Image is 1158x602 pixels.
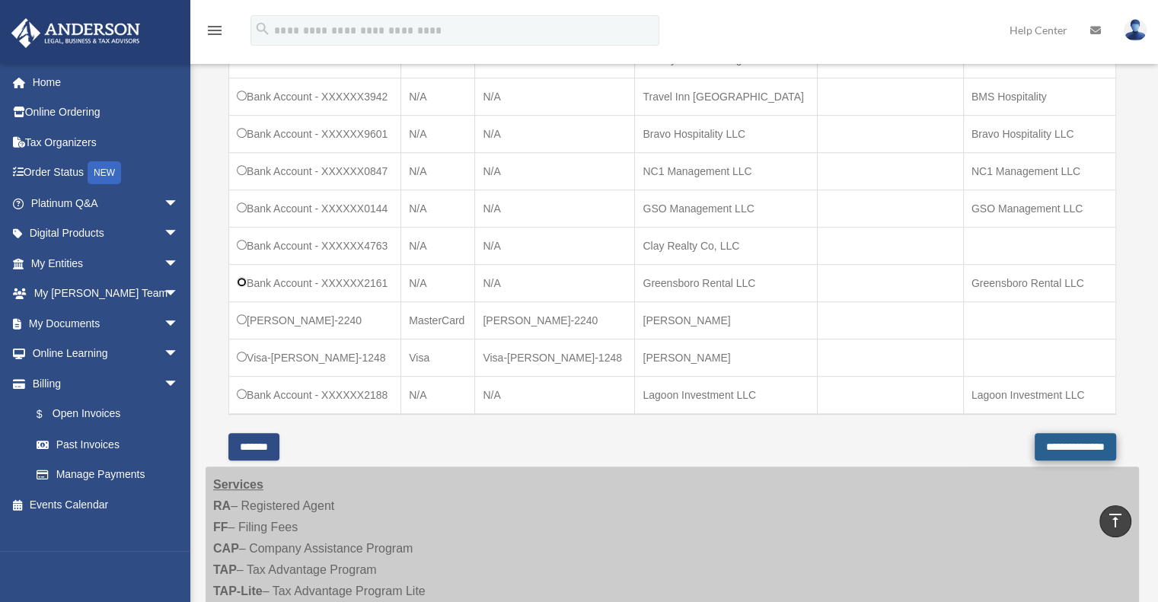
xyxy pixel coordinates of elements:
[45,405,53,424] span: $
[635,339,818,376] td: [PERSON_NAME]
[635,152,818,190] td: NC1 Management LLC
[475,339,635,376] td: Visa-[PERSON_NAME]-1248
[213,478,263,491] strong: Services
[475,264,635,301] td: N/A
[401,78,475,115] td: N/A
[11,67,202,97] a: Home
[11,97,202,128] a: Online Ordering
[229,376,401,414] td: Bank Account - XXXXXX2188
[635,190,818,227] td: GSO Management LLC
[475,301,635,339] td: [PERSON_NAME]-2240
[213,584,263,597] strong: TAP-Lite
[229,264,401,301] td: Bank Account - XXXXXX2161
[475,78,635,115] td: N/A
[164,308,194,339] span: arrow_drop_down
[164,339,194,370] span: arrow_drop_down
[11,489,202,520] a: Events Calendar
[11,158,202,189] a: Order StatusNEW
[401,152,475,190] td: N/A
[11,188,202,218] a: Platinum Q&Aarrow_drop_down
[475,376,635,414] td: N/A
[475,190,635,227] td: N/A
[11,308,202,339] a: My Documentsarrow_drop_down
[401,264,475,301] td: N/A
[229,339,401,376] td: Visa-[PERSON_NAME]-1248
[229,115,401,152] td: Bank Account - XXXXXX9601
[963,376,1115,414] td: Lagoon Investment LLC
[401,115,475,152] td: N/A
[1099,505,1131,537] a: vertical_align_top
[635,301,818,339] td: [PERSON_NAME]
[11,279,202,309] a: My [PERSON_NAME] Teamarrow_drop_down
[254,21,271,37] i: search
[963,115,1115,152] td: Bravo Hospitality LLC
[963,78,1115,115] td: BMS Hospitality
[401,376,475,414] td: N/A
[475,115,635,152] td: N/A
[11,248,202,279] a: My Entitiesarrow_drop_down
[963,190,1115,227] td: GSO Management LLC
[11,218,202,249] a: Digital Productsarrow_drop_down
[11,127,202,158] a: Tax Organizers
[229,152,401,190] td: Bank Account - XXXXXX0847
[635,376,818,414] td: Lagoon Investment LLC
[401,301,475,339] td: MasterCard
[963,152,1115,190] td: NC1 Management LLC
[164,279,194,310] span: arrow_drop_down
[21,460,194,490] a: Manage Payments
[213,542,239,555] strong: CAP
[7,18,145,48] img: Anderson Advisors Platinum Portal
[11,368,194,399] a: Billingarrow_drop_down
[475,227,635,264] td: N/A
[635,264,818,301] td: Greensboro Rental LLC
[21,399,187,430] a: $Open Invoices
[475,152,635,190] td: N/A
[213,499,231,512] strong: RA
[1124,19,1147,41] img: User Pic
[11,339,202,369] a: Online Learningarrow_drop_down
[229,78,401,115] td: Bank Account - XXXXXX3942
[164,248,194,279] span: arrow_drop_down
[213,521,228,534] strong: FF
[229,301,401,339] td: [PERSON_NAME]-2240
[401,339,475,376] td: Visa
[213,563,237,576] strong: TAP
[401,190,475,227] td: N/A
[164,368,194,400] span: arrow_drop_down
[635,227,818,264] td: Clay Realty Co, LLC
[206,21,224,40] i: menu
[1106,511,1125,530] i: vertical_align_top
[635,78,818,115] td: Travel Inn [GEOGRAPHIC_DATA]
[88,161,121,184] div: NEW
[635,115,818,152] td: Bravo Hospitality LLC
[164,188,194,219] span: arrow_drop_down
[229,227,401,264] td: Bank Account - XXXXXX4763
[206,27,224,40] a: menu
[21,429,194,460] a: Past Invoices
[229,190,401,227] td: Bank Account - XXXXXX0144
[164,218,194,250] span: arrow_drop_down
[401,227,475,264] td: N/A
[963,264,1115,301] td: Greensboro Rental LLC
